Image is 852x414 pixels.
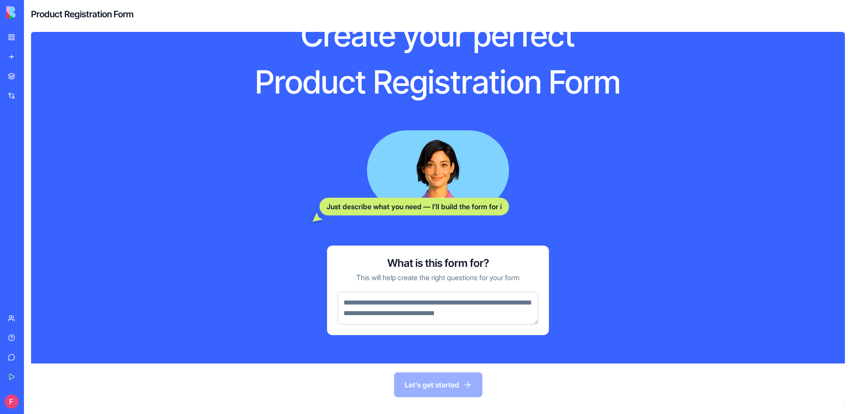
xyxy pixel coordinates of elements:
[239,15,637,55] h1: Create your perfect
[6,6,61,19] img: logo
[387,256,489,270] h3: What is this form for?
[356,272,520,283] p: This will help create the right questions for your form
[4,394,19,409] img: ACg8ocIhOEqzluk5mtQDASM2x2UUfkhw2FJd8jsnZJjpWDXTMy2jJg=s96-c
[319,198,509,215] div: Just describe what you need — I’ll build the form for i
[239,62,637,102] h1: Product Registration Form
[31,8,134,20] h4: Product Registration Form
